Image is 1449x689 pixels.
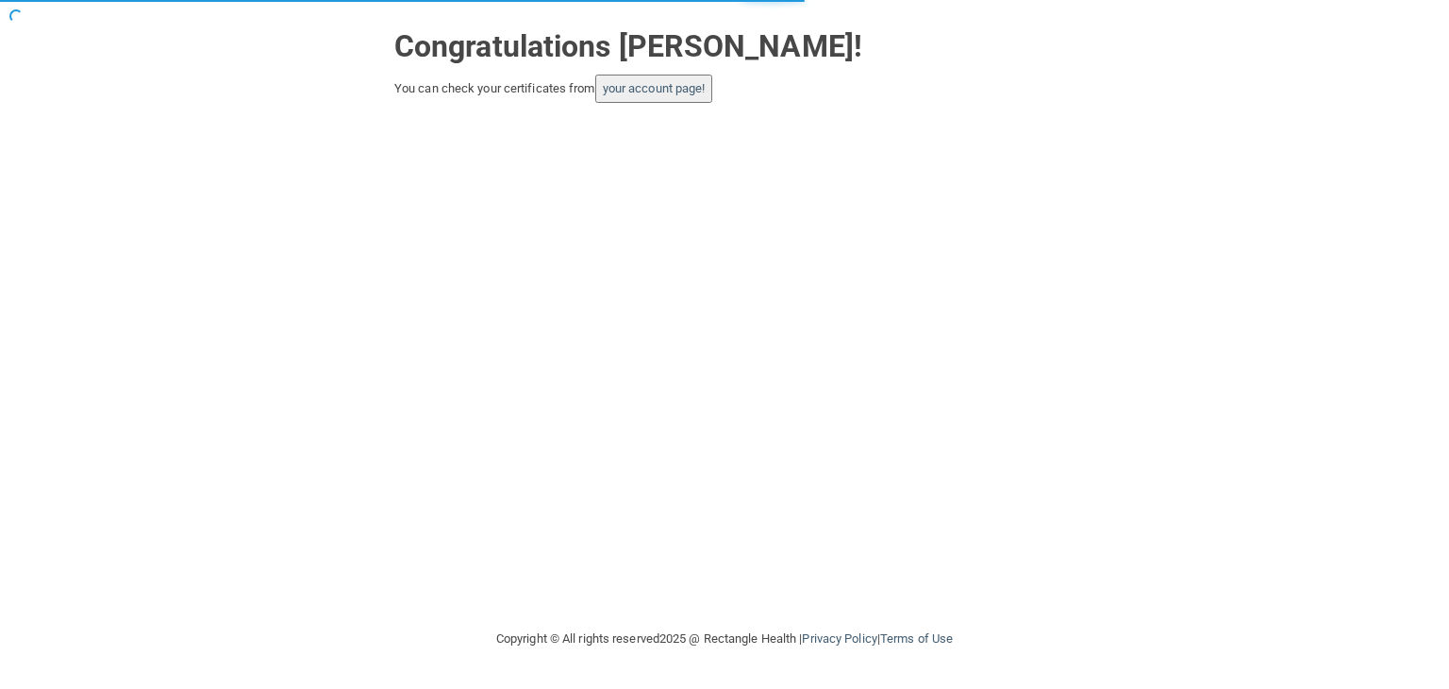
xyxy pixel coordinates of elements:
[603,81,706,95] a: your account page!
[394,75,1055,103] div: You can check your certificates from
[380,609,1069,669] div: Copyright © All rights reserved 2025 @ Rectangle Health | |
[880,631,953,646] a: Terms of Use
[802,631,876,646] a: Privacy Policy
[394,28,862,64] strong: Congratulations [PERSON_NAME]!
[595,75,713,103] button: your account page!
